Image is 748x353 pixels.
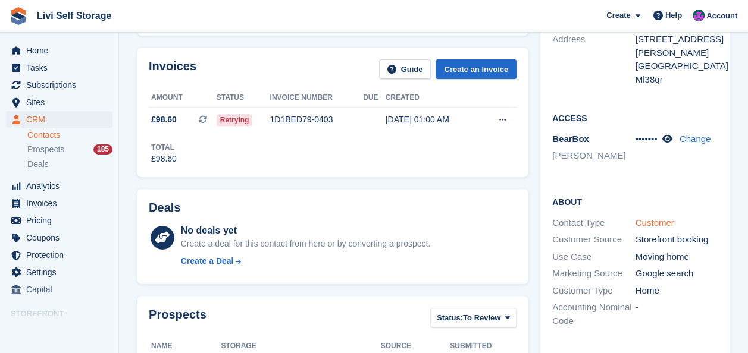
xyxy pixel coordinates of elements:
div: [GEOGRAPHIC_DATA] [636,59,719,73]
a: menu [6,264,112,280]
span: Pricing [26,212,98,229]
div: Moving home [636,250,719,264]
a: menu [6,178,112,194]
a: Create an Invoice [436,59,517,79]
span: ••••••• [636,134,658,144]
a: menu [6,195,112,212]
div: Accounting Nominal Code [552,301,636,327]
a: menu [6,323,112,339]
a: menu [6,229,112,246]
span: Status: [437,312,463,324]
div: Customer Source [552,233,636,247]
span: Account [706,10,737,22]
span: Subscriptions [26,77,98,93]
img: Graham Cameron [693,10,705,21]
div: - [636,301,719,327]
div: No deals yet [181,223,430,238]
span: Storefront [11,308,118,320]
span: Tasks [26,59,98,76]
a: Contacts [27,130,112,141]
span: Home [26,42,98,59]
h2: Access [552,112,718,124]
span: Invoices [26,195,98,212]
div: Create a deal for this contact from here or by converting a prospect. [181,238,430,250]
div: Total [151,142,177,153]
span: Prospects [27,144,64,155]
th: Due [363,89,385,108]
h2: Prospects [149,308,206,330]
a: menu [6,59,112,76]
a: Change [680,134,711,144]
span: CRM [26,111,98,128]
a: Prospects 185 [27,143,112,156]
th: Amount [149,89,217,108]
div: Storefront booking [636,233,719,247]
span: Help [665,10,682,21]
div: £98.60 [151,153,177,165]
span: Retrying [217,114,253,126]
h2: Invoices [149,59,196,79]
a: menu [6,77,112,93]
li: [PERSON_NAME] [552,149,636,163]
div: Google search [636,267,719,280]
h2: Deals [149,201,180,215]
a: menu [6,111,112,128]
a: Create a Deal [181,255,430,267]
a: Deals [27,158,112,171]
a: Livi Self Storage [32,6,116,26]
div: 1D1BED79-0403 [270,114,363,126]
div: Marketing Source [552,267,636,280]
a: menu [6,94,112,111]
div: Use Case [552,250,636,264]
span: Settings [26,264,98,280]
th: Created [386,89,480,108]
a: menu [6,247,112,263]
th: Invoice number [270,89,363,108]
div: Ml38qr [636,73,719,87]
a: Customer [636,218,674,228]
a: menu [6,281,112,298]
div: [PERSON_NAME] [636,46,719,60]
span: BearBox [552,134,589,144]
div: [STREET_ADDRESS] [636,33,719,46]
a: Guide [379,59,431,79]
div: 185 [93,144,112,155]
span: Create [606,10,630,21]
div: Home [636,284,719,298]
span: Analytics [26,178,98,194]
span: Capital [26,281,98,298]
span: To Review [463,312,500,324]
div: Contact Type [552,216,636,230]
th: Status [217,89,270,108]
div: Address [552,33,636,86]
span: £98.60 [151,114,177,126]
button: Status: To Review [430,308,517,327]
span: Protection [26,247,98,263]
span: Online Store [26,323,98,339]
a: menu [6,42,112,59]
h2: About [552,196,718,207]
span: Coupons [26,229,98,246]
div: Customer Type [552,284,636,298]
a: menu [6,212,112,229]
div: [DATE] 01:00 AM [386,114,480,126]
img: stora-icon-8386f47178a22dfd0bd8f6a31ec36ba5ce8667c1dd55bd0f319d3a0aa187defe.svg [10,7,27,25]
span: Deals [27,159,49,170]
a: Preview store [98,324,112,338]
span: Sites [26,94,98,111]
div: Create a Deal [181,255,234,267]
